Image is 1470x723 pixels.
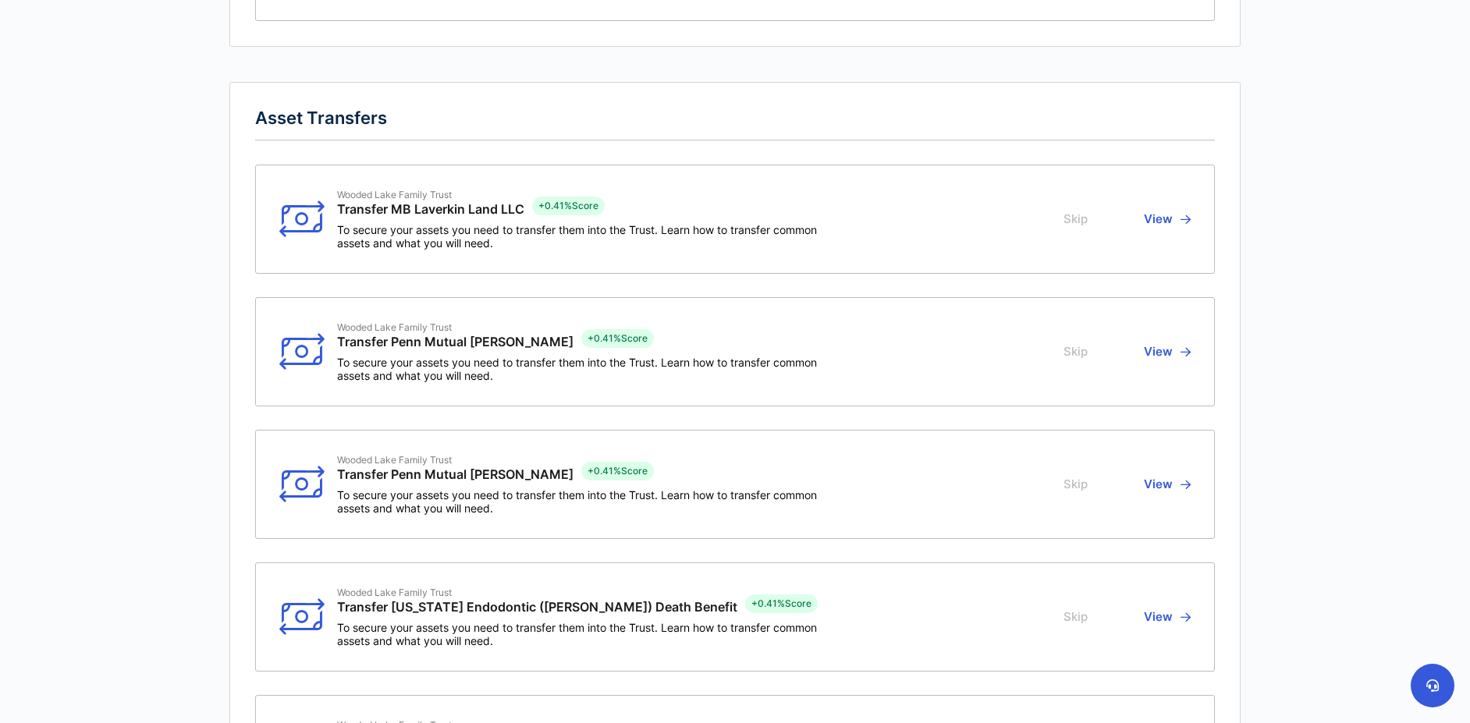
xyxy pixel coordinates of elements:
span: To secure your assets you need to transfer them into the Trust. Learn how to transfer common asse... [337,223,825,250]
button: View [1139,189,1191,250]
div: + 0.41% Score [581,462,654,480]
span: Transfer Penn Mutual [PERSON_NAME] [337,335,573,349]
div: + 0.41% Score [745,594,818,613]
span: Transfer MB Laverkin Land LLC [337,202,524,217]
span: Transfer [US_STATE] Endodontic ([PERSON_NAME]) Death Benefit [337,600,737,615]
div: + 0.41% Score [581,329,654,348]
button: View [1139,321,1191,382]
span: Wooded Lake Family Trust [337,321,573,333]
h2: Asset Transfers [255,108,1215,141]
span: Wooded Lake Family Trust [337,189,524,200]
span: Wooded Lake Family Trust [337,454,573,466]
div: + 0.41% Score [532,197,605,215]
button: View [1139,454,1191,515]
button: Skip [1063,189,1092,250]
span: Wooded Lake Family Trust [337,587,737,598]
span: To secure your assets you need to transfer them into the Trust. Learn how to transfer common asse... [337,356,825,382]
button: Skip [1063,321,1092,382]
span: To secure your assets you need to transfer them into the Trust. Learn how to transfer common asse... [337,621,825,647]
span: Transfer Penn Mutual [PERSON_NAME] [337,467,573,482]
span: To secure your assets you need to transfer them into the Trust. Learn how to transfer common asse... [337,488,825,515]
button: Skip [1063,587,1092,647]
button: View [1139,587,1191,647]
button: Skip [1063,454,1092,515]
